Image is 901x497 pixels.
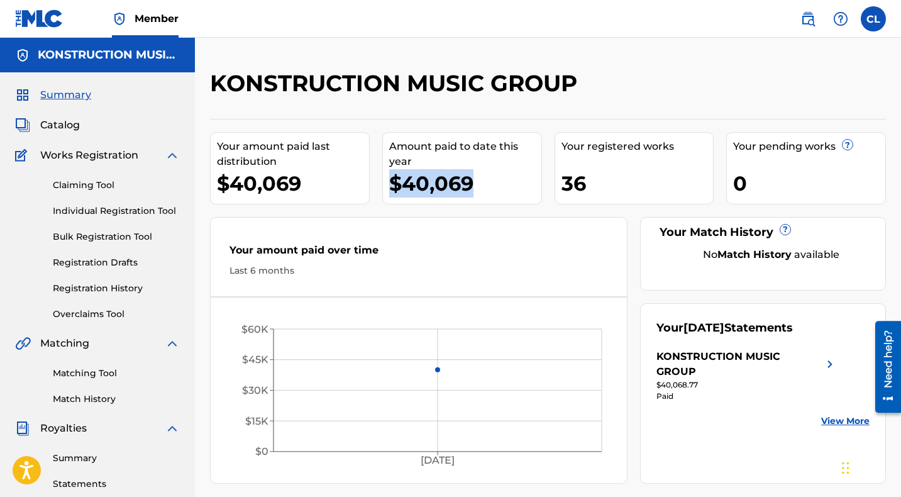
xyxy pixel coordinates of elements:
img: expand [165,148,180,163]
img: Summary [15,87,30,103]
a: Overclaims Tool [53,308,180,321]
div: Help [828,6,853,31]
div: Your pending works [733,139,885,154]
tspan: $60K [241,323,268,335]
span: Royalties [40,421,87,436]
div: User Menu [861,6,886,31]
tspan: $15K [245,415,268,427]
a: Registration Drafts [53,256,180,269]
div: Arrastrar [842,449,849,487]
div: Amount paid to date this year [389,139,541,169]
a: Match History [53,393,180,406]
img: expand [165,421,180,436]
tspan: $0 [255,445,268,457]
iframe: Resource Center [866,316,901,418]
img: help [833,11,848,26]
h2: KONSTRUCTION MUSIC GROUP [210,69,583,98]
a: Public Search [795,6,821,31]
img: Matching [15,336,31,351]
a: Summary [53,452,180,465]
tspan: [DATE] [421,454,455,466]
img: right chevron icon [822,349,837,379]
img: Top Rightsholder [112,11,127,26]
div: 0 [733,169,885,198]
div: Paid [656,391,837,402]
div: $40,068.77 [656,379,837,391]
iframe: Chat Widget [838,437,901,497]
span: Matching [40,336,89,351]
div: No available [672,247,870,262]
img: expand [165,336,180,351]
img: MLC Logo [15,9,64,28]
a: KONSTRUCTION MUSIC GROUPright chevron icon$40,068.77Paid [656,349,837,402]
h5: KONSTRUCTION MUSIC GROUP [38,48,180,62]
strong: Match History [717,248,792,260]
span: Member [135,11,179,26]
img: search [800,11,815,26]
a: Matching Tool [53,367,180,380]
span: Catalog [40,118,80,133]
a: Claiming Tool [53,179,180,192]
img: Accounts [15,48,30,63]
a: Statements [53,477,180,491]
div: Your amount paid last distribution [217,139,369,169]
div: Your Match History [656,224,870,241]
img: Royalties [15,421,30,436]
span: ? [780,225,790,235]
a: Bulk Registration Tool [53,230,180,243]
span: Works Registration [40,148,138,163]
a: CatalogCatalog [15,118,80,133]
div: Widget de chat [838,437,901,497]
span: ? [843,140,853,150]
div: Last 6 months [229,264,608,277]
a: View More [821,415,870,428]
div: 36 [561,169,714,198]
tspan: $45K [242,354,268,366]
a: Individual Registration Tool [53,204,180,218]
span: Summary [40,87,91,103]
div: $40,069 [389,169,541,198]
img: Works Registration [15,148,31,163]
div: Your amount paid over time [229,243,608,264]
img: Catalog [15,118,30,133]
div: $40,069 [217,169,369,198]
div: Your Statements [656,320,793,337]
a: SummarySummary [15,87,91,103]
tspan: $30K [242,384,268,396]
div: KONSTRUCTION MUSIC GROUP [656,349,822,379]
a: Registration History [53,282,180,295]
div: Your registered works [561,139,714,154]
span: [DATE] [683,321,724,335]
